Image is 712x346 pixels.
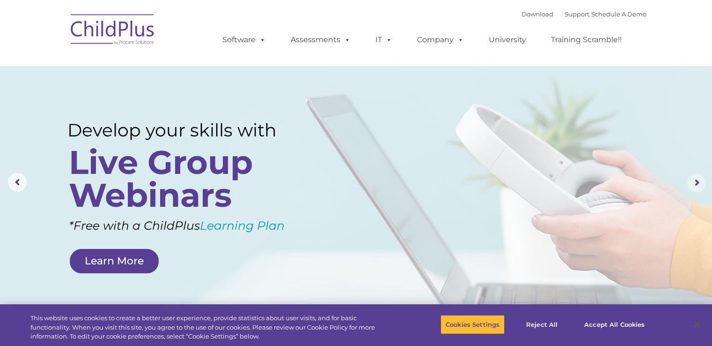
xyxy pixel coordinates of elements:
[200,218,285,233] a: Learning Plan
[479,30,536,49] a: University
[521,10,646,18] font: |
[30,314,392,341] div: This website uses cookies to create a better user experience, provide statistics about user visit...
[579,315,650,334] button: Accept All Cookies
[521,10,553,18] a: Download
[513,315,571,334] button: Reject All
[69,215,320,236] rs-layer: *Free with a ChildPlus
[366,30,402,49] a: IT
[408,30,473,49] a: Company
[66,8,160,54] img: ChildPlus by Procare Solutions
[130,62,159,69] span: Last name
[69,146,300,211] rs-layer: Live Group Webinars
[440,315,505,334] button: Cookies Settings
[565,10,589,18] a: Support
[130,100,170,107] span: Phone number
[281,30,360,49] a: Assessments
[67,120,303,141] rs-layer: Develop your skills with
[213,30,275,49] a: Software
[591,10,646,18] a: Schedule A Demo
[542,30,631,49] a: Training Scramble!!
[70,249,159,273] a: Learn More
[687,314,707,335] button: Close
